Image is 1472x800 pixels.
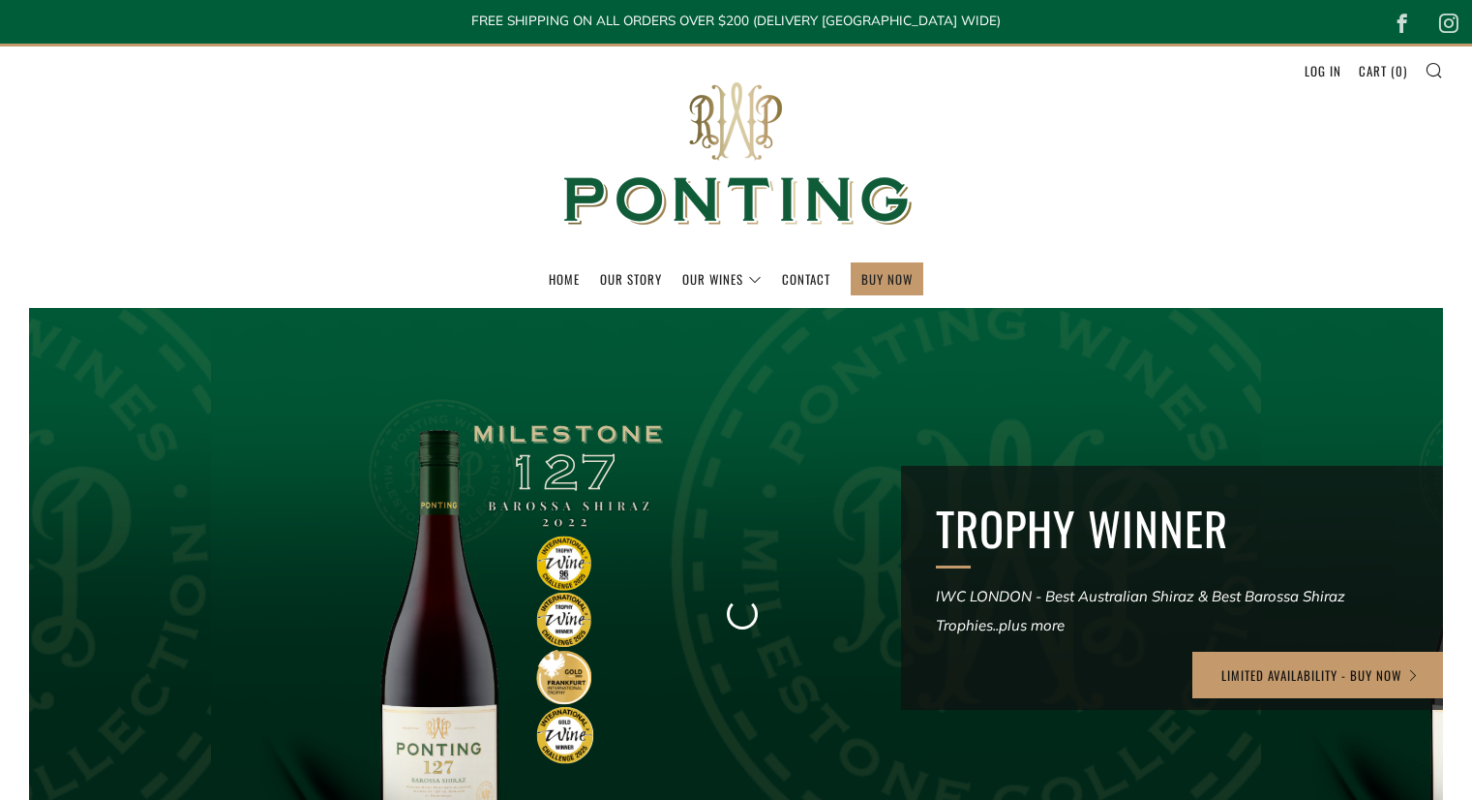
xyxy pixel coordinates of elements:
a: Our Wines [682,263,762,294]
em: IWC LONDON - Best Australian Shiraz & Best Barossa Shiraz Trophies..plus more [936,587,1345,634]
a: Contact [782,263,830,294]
span: 0 [1396,61,1403,80]
a: BUY NOW [861,263,913,294]
img: Ponting Wines [543,46,930,262]
a: LIMITED AVAILABILITY - BUY NOW [1192,652,1449,698]
a: Cart (0) [1359,55,1407,86]
a: Home [549,263,580,294]
a: Log in [1305,55,1341,86]
a: Our Story [600,263,662,294]
h2: TROPHY WINNER [936,501,1408,557]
